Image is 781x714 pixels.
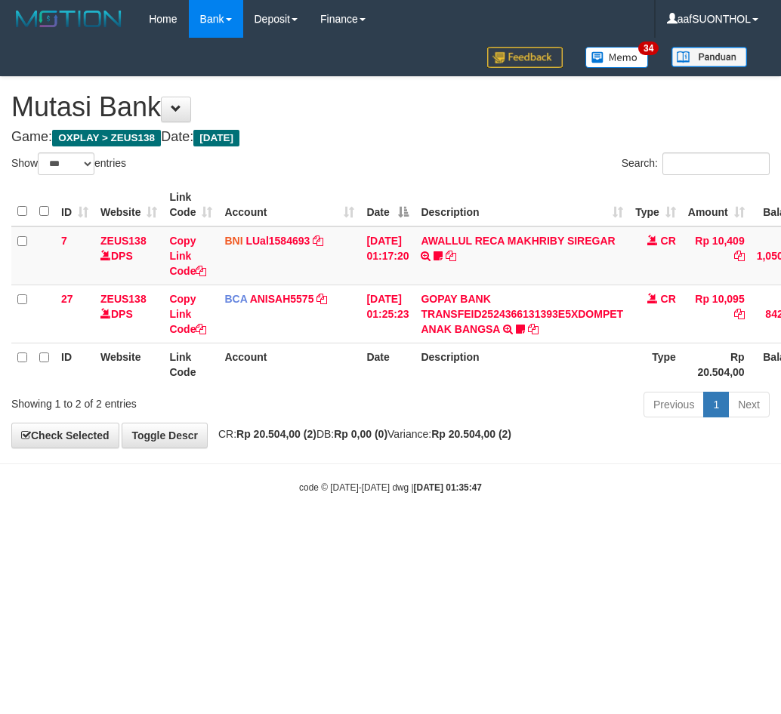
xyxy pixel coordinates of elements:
[163,343,218,386] th: Link Code
[163,183,218,226] th: Link Code: activate to sort column ascending
[585,47,649,68] img: Button%20Memo.svg
[11,423,119,448] a: Check Selected
[94,183,163,226] th: Website: activate to sort column ascending
[682,183,751,226] th: Amount: activate to sort column ascending
[638,42,659,55] span: 34
[487,47,563,68] img: Feedback.jpg
[11,390,314,411] div: Showing 1 to 2 of 2 entries
[644,392,704,417] a: Previous
[11,92,770,122] h1: Mutasi Bank
[38,152,94,175] select: Showentries
[671,47,747,67] img: panduan.png
[360,183,415,226] th: Date: activate to sort column descending
[313,235,323,247] a: Copy LUal1584693 to clipboard
[415,343,629,386] th: Description
[236,428,316,440] strong: Rp 20.504,00 (2)
[100,235,147,247] a: ZEUS138
[55,183,94,226] th: ID: activate to sort column ascending
[421,235,615,247] a: AWALLUL RECA MAKHRIBY SIREGAR
[360,226,415,285] td: [DATE] 01:17:20
[703,392,729,417] a: 1
[574,38,660,76] a: 34
[250,293,314,305] a: ANISAH5575
[734,250,745,262] a: Copy Rp 10,409 to clipboard
[334,428,387,440] strong: Rp 0,00 (0)
[682,285,751,343] td: Rp 10,095
[218,183,360,226] th: Account: activate to sort column ascending
[682,343,751,386] th: Rp 20.504,00
[415,183,629,226] th: Description: activate to sort column ascending
[629,183,682,226] th: Type: activate to sort column ascending
[421,293,623,335] a: GOPAY BANK TRANSFEID2524366131393E5XDOMPET ANAK BANGSA
[11,8,126,30] img: MOTION_logo.png
[211,428,511,440] span: CR: DB: Variance:
[61,293,73,305] span: 27
[169,235,206,277] a: Copy Link Code
[629,343,682,386] th: Type
[122,423,208,448] a: Toggle Descr
[360,285,415,343] td: [DATE] 01:25:23
[94,226,163,285] td: DPS
[661,235,676,247] span: CR
[734,308,745,320] a: Copy Rp 10,095 to clipboard
[431,428,511,440] strong: Rp 20.504,00 (2)
[360,343,415,386] th: Date
[622,152,770,175] label: Search:
[414,482,482,493] strong: [DATE] 01:35:47
[661,293,676,305] span: CR
[11,130,770,145] h4: Game: Date:
[61,235,67,247] span: 7
[94,343,163,386] th: Website
[193,130,239,146] span: [DATE]
[682,226,751,285] td: Rp 10,409
[299,482,482,493] small: code © [DATE]-[DATE] dwg |
[528,323,539,335] a: Copy GOPAY BANK TRANSFEID2524366131393E5XDOMPET ANAK BANGSA to clipboard
[11,152,126,175] label: Show entries
[218,343,360,386] th: Account
[316,293,327,305] a: Copy ANISAH5575 to clipboard
[100,293,147,305] a: ZEUS138
[94,285,163,343] td: DPS
[55,343,94,386] th: ID
[662,152,770,175] input: Search:
[169,293,206,335] a: Copy Link Code
[245,235,310,247] a: LUal1584693
[224,235,242,247] span: BNI
[224,293,247,305] span: BCA
[52,130,161,146] span: OXPLAY > ZEUS138
[446,250,456,262] a: Copy AWALLUL RECA MAKHRIBY SIREGAR to clipboard
[728,392,770,417] a: Next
